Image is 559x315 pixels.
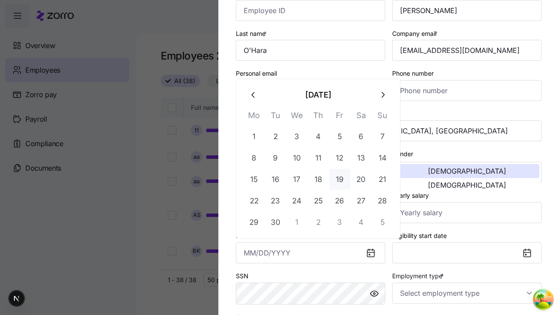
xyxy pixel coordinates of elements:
button: 27 September 2025 [351,190,372,211]
input: MM/DD/YYYY [236,242,385,263]
button: 19 September 2025 [329,169,350,190]
button: 23 September 2025 [265,190,286,211]
button: 17 September 2025 [286,169,307,190]
button: 13 September 2025 [351,147,372,168]
input: Last name [236,40,385,61]
label: Yearly salary [392,191,429,200]
th: Fr [329,109,350,126]
button: 5 October 2025 [372,212,393,233]
th: Sa [350,109,372,126]
button: 1 October 2025 [286,212,307,233]
span: [DEMOGRAPHIC_DATA] [428,168,506,175]
th: Th [307,109,329,126]
button: 2 October 2025 [308,212,329,233]
button: 4 October 2025 [351,212,372,233]
th: We [286,109,307,126]
button: 18 September 2025 [308,169,329,190]
label: Employment type [392,271,445,281]
button: 5 September 2025 [329,126,350,147]
label: Gender [392,149,413,159]
button: 11 September 2025 [308,147,329,168]
label: Last name [236,29,269,38]
input: Phone number [392,80,542,101]
button: 3 October 2025 [329,212,350,233]
input: Yearly salary [392,202,542,223]
th: Tu [265,109,286,126]
button: 14 September 2025 [372,147,393,168]
button: 26 September 2025 [329,190,350,211]
span: [DEMOGRAPHIC_DATA] [428,182,506,189]
label: Company email [392,29,439,38]
button: 7 September 2025 [372,126,393,147]
button: 25 September 2025 [308,190,329,211]
label: Personal email [236,69,277,78]
button: 24 September 2025 [286,190,307,211]
button: 2 September 2025 [265,126,286,147]
button: 4 September 2025 [308,126,329,147]
button: 16 September 2025 [265,169,286,190]
button: 28 September 2025 [372,190,393,211]
label: SSN [236,271,248,281]
button: 21 September 2025 [372,169,393,190]
input: Company email [392,40,542,61]
button: 30 September 2025 [265,212,286,233]
button: 29 September 2025 [244,212,265,233]
button: 9 September 2025 [265,147,286,168]
button: 12 September 2025 [329,147,350,168]
button: 1 September 2025 [244,126,265,147]
button: 15 September 2025 [244,169,265,190]
button: 20 September 2025 [351,169,372,190]
label: Phone number [392,69,434,78]
button: Open Tanstack query devtools [535,290,552,308]
button: 8 September 2025 [244,147,265,168]
button: 22 September 2025 [244,190,265,211]
button: 10 September 2025 [286,147,307,168]
button: [DATE] [264,84,372,105]
button: 6 September 2025 [351,126,372,147]
label: Eligibility start date [392,231,447,241]
input: Select employment type [392,283,542,304]
button: 3 September 2025 [286,126,307,147]
th: Su [372,109,393,126]
th: Mo [243,109,265,126]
